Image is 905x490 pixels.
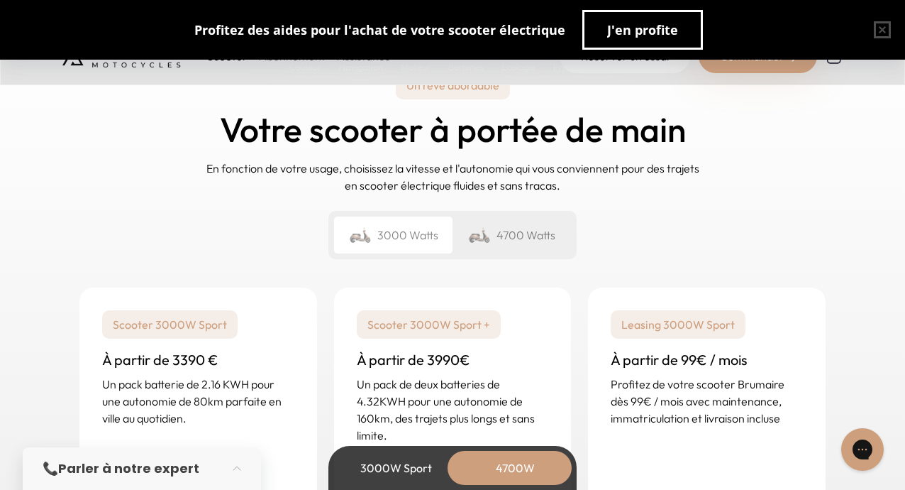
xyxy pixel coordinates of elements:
h3: À partir de 99€ / mois [611,350,803,370]
iframe: Gorgias live chat messenger [834,423,891,476]
h3: À partir de 3990€ [357,350,549,370]
p: Scooter 3000W Sport [102,310,238,339]
p: Un pack de deux batteries de 4.32KWH pour une autonomie de 160km, des trajets plus longs et sans ... [357,376,549,444]
div: 3000 Watts [334,217,452,254]
div: 4700 Watts [452,217,571,254]
p: Scooter 3000W Sport + [357,310,501,339]
div: 3000W Sport [339,451,452,485]
p: Profitez de votre scooter Brumaire dès 99€ / mois avec maintenance, immatriculation et livraison ... [611,376,803,427]
h3: À partir de 3390 € [102,350,294,370]
p: Leasing 3000W Sport [611,310,745,339]
div: 4700W [458,451,572,485]
p: Un rêve abordable [396,71,510,99]
p: En fonction de votre usage, choisissez la vitesse et l'autonomie qui vous conviennent pour des tr... [204,160,701,194]
p: Un pack batterie de 2.16 KWH pour une autonomie de 80km parfaite en ville au quotidien. [102,376,294,427]
h2: Votre scooter à portée de main [220,111,686,148]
